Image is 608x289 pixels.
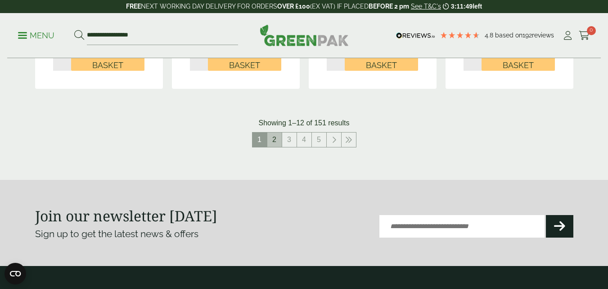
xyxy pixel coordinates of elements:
span: left [473,3,482,10]
strong: OVER £100 [277,3,310,10]
strong: BEFORE 2 pm [369,3,409,10]
i: Cart [579,31,590,40]
p: Menu [18,30,54,41]
a: 3 [282,133,297,147]
p: Sign up to get the latest news & offers [35,227,277,241]
button: Add to Basket [208,49,281,71]
span: Add to Basket [351,50,412,70]
span: reviews [532,32,554,39]
a: 0 [579,29,590,42]
a: Menu [18,30,54,39]
span: 3:11:49 [451,3,473,10]
span: 192 [522,32,532,39]
span: 0 [587,26,596,35]
span: Add to Basket [488,50,549,70]
span: Add to Basket [77,50,138,70]
span: 1 [252,133,267,147]
button: Add to Basket [345,49,418,71]
span: Add to Basket [214,50,275,70]
span: 4.8 [485,32,495,39]
a: See T&C's [411,3,441,10]
p: Showing 1–12 of 151 results [259,118,350,128]
a: 4 [297,133,311,147]
div: 4.8 Stars [440,31,480,39]
strong: Join our newsletter [DATE] [35,206,217,225]
a: 2 [267,133,282,147]
button: Add to Basket [482,49,555,71]
button: Open CMP widget [5,263,26,284]
button: Add to Basket [71,49,144,71]
a: 5 [312,133,326,147]
img: REVIEWS.io [396,32,435,39]
img: GreenPak Supplies [260,24,349,46]
strong: FREE [126,3,141,10]
span: Based on [495,32,522,39]
i: My Account [562,31,573,40]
